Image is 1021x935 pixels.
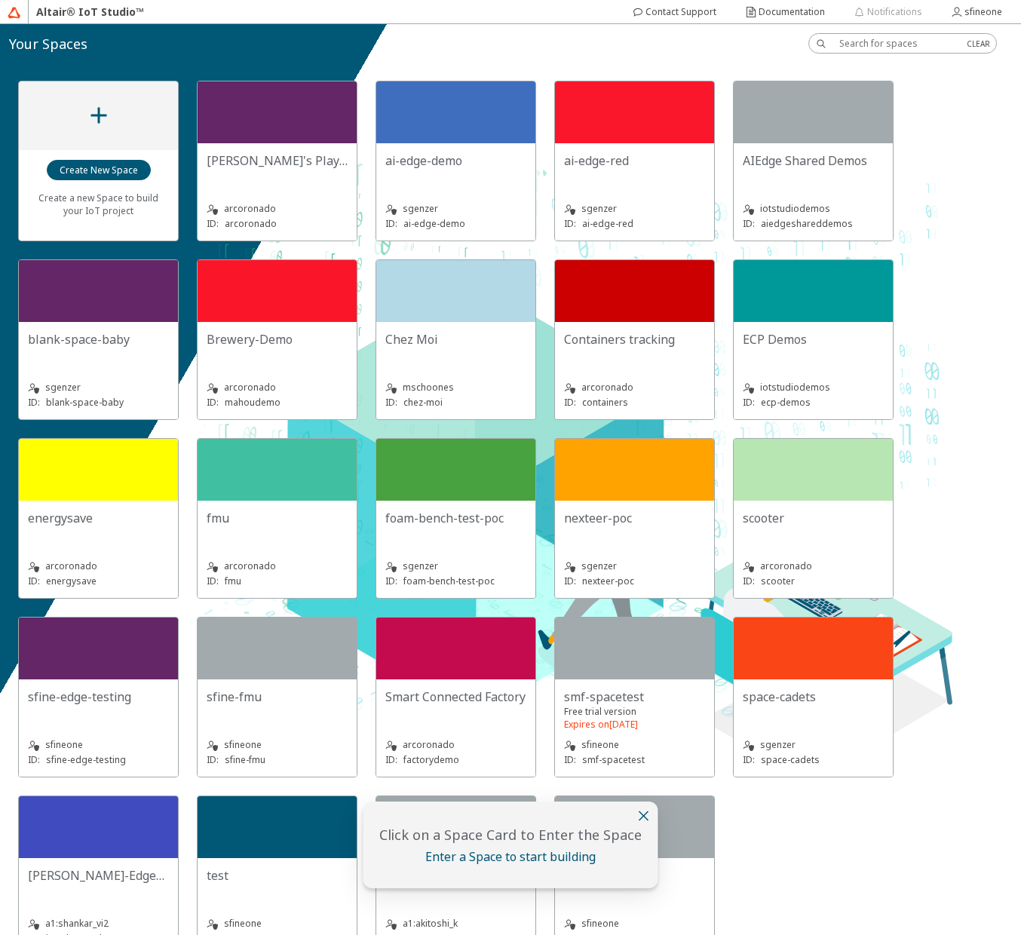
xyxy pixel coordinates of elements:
[207,510,348,526] unity-typography: fmu
[28,737,169,753] unity-typography: sfineone
[582,396,628,409] p: containers
[207,201,348,216] unity-typography: arcoronado
[225,753,265,766] p: sfine-fmu
[28,753,40,766] p: ID:
[564,575,576,587] p: ID:
[28,380,169,395] unity-typography: sgenzer
[743,396,755,409] p: ID:
[564,737,705,753] unity-typography: sfineone
[761,396,811,409] p: ecp-demos
[385,396,397,409] p: ID:
[207,396,219,409] p: ID:
[207,867,348,884] unity-typography: test
[564,916,705,931] unity-typography: sfineone
[564,705,705,718] unity-typography: Free trial version
[564,201,705,216] unity-typography: sgenzer
[28,510,169,526] unity-typography: energysave
[743,753,755,766] p: ID:
[385,217,397,230] p: ID:
[743,559,884,574] unity-typography: arcoronado
[207,753,219,766] p: ID:
[225,217,277,230] p: arcoronado
[403,575,495,587] p: foam-bench-test-poc
[373,826,649,844] unity-typography: Click on a Space Card to Enter the Space
[207,152,348,169] unity-typography: [PERSON_NAME]'s Playground
[385,916,526,931] unity-typography: a1:akitoshi_k
[582,575,634,587] p: nexteer-poc
[207,737,348,753] unity-typography: sfineone
[564,753,576,766] p: ID:
[207,559,348,574] unity-typography: arcoronado
[564,510,705,526] unity-typography: nexteer-poc
[385,688,526,705] unity-typography: Smart Connected Factory
[207,575,219,587] p: ID:
[403,753,459,766] p: factorydemo
[373,848,649,865] unity-typography: Enter a Space to start building
[761,753,820,766] p: space-cadets
[225,396,281,409] p: mahoudemo
[743,688,884,705] unity-typography: space-cadets
[761,575,795,587] p: scooter
[564,718,705,731] unity-typography: Expires on [DATE]
[385,575,397,587] p: ID:
[385,152,526,169] unity-typography: ai-edge-demo
[207,380,348,395] unity-typography: arcoronado
[28,916,169,931] unity-typography: a1:shankar_vi2
[743,217,755,230] p: ID:
[564,380,705,395] unity-typography: arcoronado
[564,396,576,409] p: ID:
[28,688,169,705] unity-typography: sfine-edge-testing
[743,201,884,216] unity-typography: iotstudiodemos
[743,737,884,753] unity-typography: sgenzer
[564,152,705,169] unity-typography: ai-edge-red
[46,575,97,587] p: energysave
[385,380,526,395] unity-typography: mschoones
[28,396,40,409] p: ID:
[28,559,169,574] unity-typography: arcoronado
[582,217,633,230] p: ai-edge-red
[207,916,348,931] unity-typography: sfineone
[28,181,169,227] unity-typography: Create a new Space to build your IoT project
[582,753,645,766] p: smf-spacetest
[743,380,884,395] unity-typography: iotstudiodemos
[385,201,526,216] unity-typography: sgenzer
[385,559,526,574] unity-typography: sgenzer
[207,331,348,348] unity-typography: Brewery-Demo
[28,331,169,348] unity-typography: blank-space-baby
[743,575,755,587] p: ID:
[564,217,576,230] p: ID:
[385,737,526,753] unity-typography: arcoronado
[46,396,124,409] p: blank-space-baby
[743,152,884,169] unity-typography: AIEdge Shared Demos
[46,753,126,766] p: sfine-edge-testing
[564,688,705,705] unity-typography: smf-spacetest
[743,510,884,526] unity-typography: scooter
[225,575,241,587] p: fmu
[403,217,465,230] p: ai-edge-demo
[564,559,705,574] unity-typography: sgenzer
[28,575,40,587] p: ID:
[761,217,853,230] p: aiedgeshareddemos
[207,688,348,705] unity-typography: sfine-fmu
[207,217,219,230] p: ID:
[385,331,526,348] unity-typography: Chez Moi
[743,331,884,348] unity-typography: ECP Demos
[28,867,169,884] unity-typography: [PERSON_NAME]-EdgeApps
[385,510,526,526] unity-typography: foam-bench-test-poc
[385,753,397,766] p: ID:
[564,331,705,348] unity-typography: Containers tracking
[403,396,443,409] p: chez-moi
